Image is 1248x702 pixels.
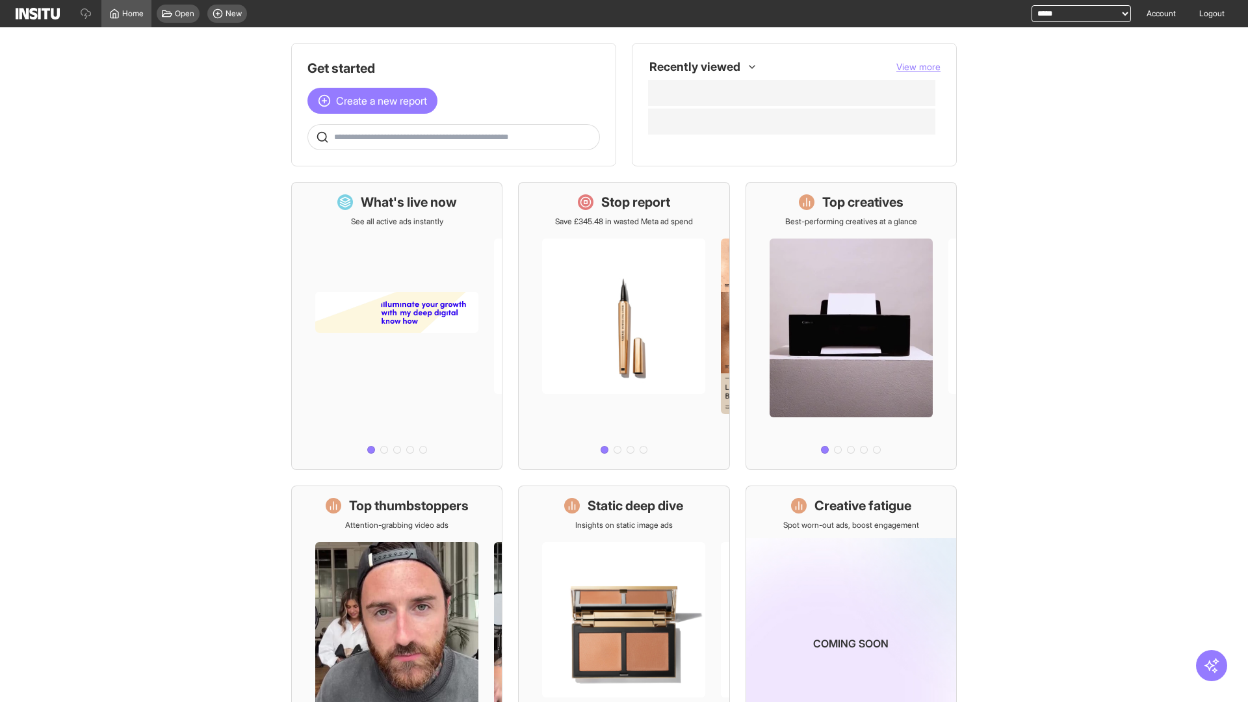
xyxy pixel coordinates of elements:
[349,497,469,515] h1: Top thumbstoppers
[555,216,693,227] p: Save £345.48 in wasted Meta ad spend
[746,182,957,470] a: Top creativesBest-performing creatives at a glance
[361,193,457,211] h1: What's live now
[518,182,729,470] a: Stop reportSave £345.48 in wasted Meta ad spend
[307,88,437,114] button: Create a new report
[896,60,941,73] button: View more
[822,193,903,211] h1: Top creatives
[307,59,600,77] h1: Get started
[785,216,917,227] p: Best-performing creatives at a glance
[336,93,427,109] span: Create a new report
[896,61,941,72] span: View more
[588,497,683,515] h1: Static deep dive
[175,8,194,19] span: Open
[291,182,502,470] a: What's live nowSee all active ads instantly
[345,520,448,530] p: Attention-grabbing video ads
[226,8,242,19] span: New
[601,193,670,211] h1: Stop report
[16,8,60,19] img: Logo
[351,216,443,227] p: See all active ads instantly
[122,8,144,19] span: Home
[575,520,673,530] p: Insights on static image ads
